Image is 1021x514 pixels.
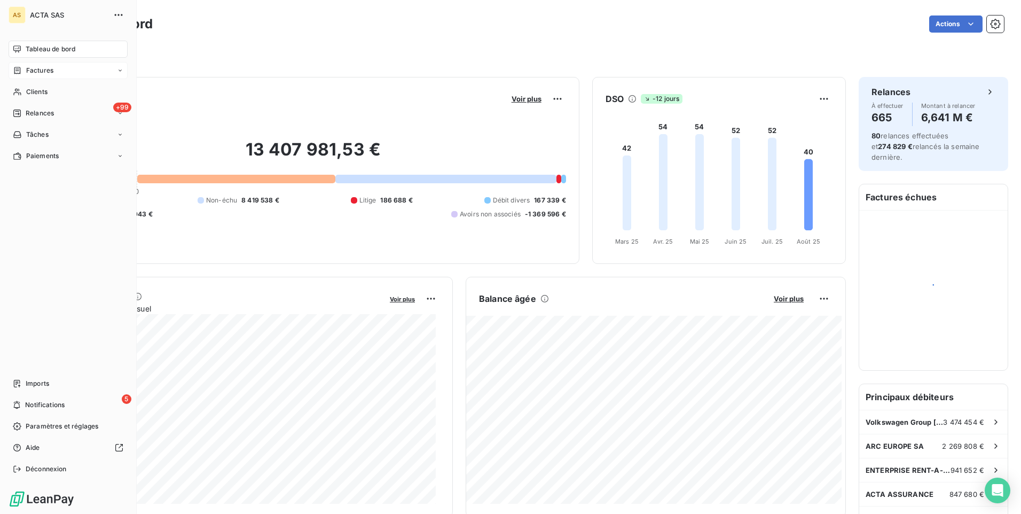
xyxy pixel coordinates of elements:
[241,196,279,205] span: 8 419 538 €
[25,400,65,410] span: Notifications
[866,466,951,474] span: ENTERPRISE RENT-A-CAR - CITER SA
[387,294,418,303] button: Voir plus
[942,442,984,450] span: 2 269 808 €
[534,196,566,205] span: 167 339 €
[479,292,536,305] h6: Balance âgée
[797,238,820,245] tspan: Août 25
[9,6,26,24] div: AS
[60,303,382,314] span: Chiffre d'affaires mensuel
[30,11,107,19] span: ACTA SAS
[9,83,128,100] a: Clients
[9,41,128,58] a: Tableau de bord
[9,490,75,508] img: Logo LeanPay
[508,94,545,104] button: Voir plus
[9,126,128,143] a: Tâches
[359,196,376,205] span: Litige
[206,196,237,205] span: Non-échu
[921,109,976,126] h4: 6,641 M €
[866,490,933,499] span: ACTA ASSURANCE
[26,66,53,75] span: Factures
[859,184,1008,210] h6: Factures échues
[9,418,128,435] a: Paramètres et réglages
[859,384,1008,410] h6: Principaux débiteurs
[26,464,67,474] span: Déconnexion
[26,422,98,431] span: Paramètres et réglages
[512,95,541,103] span: Voir plus
[949,490,984,499] span: 847 680 €
[9,105,128,122] a: +99Relances
[9,62,128,79] a: Factures
[771,294,807,303] button: Voir plus
[689,238,709,245] tspan: Mai 25
[26,87,48,97] span: Clients
[761,238,783,245] tspan: Juil. 25
[653,238,673,245] tspan: Avr. 25
[866,418,943,426] span: Volkswagen Group [GEOGRAPHIC_DATA]
[26,151,59,161] span: Paiements
[26,108,54,118] span: Relances
[871,109,904,126] h4: 665
[113,103,131,112] span: +99
[493,196,530,205] span: Débit divers
[871,131,881,140] span: 80
[871,85,910,98] h6: Relances
[60,139,566,171] h2: 13 407 981,53 €
[929,15,983,33] button: Actions
[866,442,924,450] span: ARC EUROPE SA
[9,439,128,456] a: Aide
[985,478,1010,503] div: Open Intercom Messenger
[951,466,984,474] span: 941 652 €
[26,130,49,139] span: Tâches
[641,94,682,104] span: -12 jours
[9,147,128,165] a: Paiements
[26,443,40,453] span: Aide
[390,295,415,303] span: Voir plus
[606,92,624,105] h6: DSO
[871,131,980,161] span: relances effectuées et relancés la semaine dernière.
[122,394,131,404] span: 5
[878,142,912,151] span: 274 829 €
[380,196,412,205] span: 186 688 €
[135,187,139,196] span: 0
[9,375,128,392] a: Imports
[26,44,75,54] span: Tableau de bord
[615,238,639,245] tspan: Mars 25
[943,418,984,426] span: 3 474 454 €
[774,294,804,303] span: Voir plus
[725,238,747,245] tspan: Juin 25
[26,379,49,388] span: Imports
[871,103,904,109] span: À effectuer
[921,103,976,109] span: Montant à relancer
[525,209,566,219] span: -1 369 596 €
[460,209,521,219] span: Avoirs non associés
